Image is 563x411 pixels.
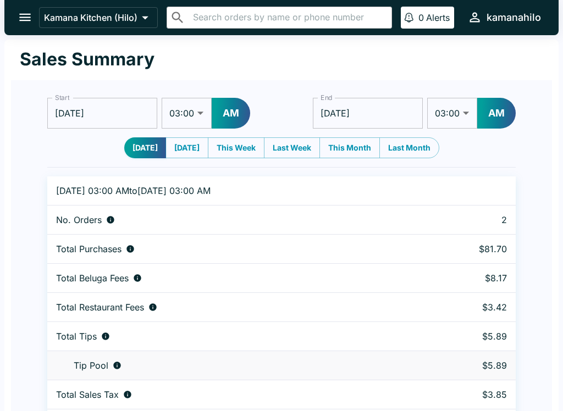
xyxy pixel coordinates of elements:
p: Total Purchases [56,243,122,254]
div: Aggregate order subtotals [56,243,399,254]
p: Kamana Kitchen (Hilo) [44,12,137,23]
input: Choose date, selected date is Oct 11, 2025 [47,98,157,129]
div: Fees paid by diners to restaurant [56,302,399,313]
button: This Week [208,137,264,158]
button: This Month [319,137,380,158]
button: [DATE] [124,137,166,158]
p: $3.85 [416,389,507,400]
div: Combined individual and pooled tips [56,331,399,342]
input: Search orders by name or phone number [190,10,387,25]
p: Total Sales Tax [56,389,119,400]
p: Total Tips [56,331,97,342]
button: AM [212,98,250,129]
p: $81.70 [416,243,507,254]
button: kamanahilo [463,5,545,29]
p: $5.89 [416,331,507,342]
p: Alerts [426,12,450,23]
p: Total Restaurant Fees [56,302,144,313]
p: $5.89 [416,360,507,371]
p: 0 [418,12,424,23]
div: Sales tax paid by diners [56,389,399,400]
label: Start [55,93,69,102]
p: No. Orders [56,214,102,225]
button: open drawer [11,3,39,31]
div: kamanahilo [487,11,541,24]
button: Kamana Kitchen (Hilo) [39,7,158,28]
p: $8.17 [416,273,507,284]
p: [DATE] 03:00 AM to [DATE] 03:00 AM [56,185,399,196]
p: Tip Pool [74,360,108,371]
button: Last Month [379,137,439,158]
input: Choose date, selected date is Oct 12, 2025 [313,98,423,129]
button: AM [477,98,516,129]
p: 2 [416,214,507,225]
label: End [321,93,333,102]
p: $3.42 [416,302,507,313]
p: Total Beluga Fees [56,273,129,284]
div: Tips unclaimed by a waiter [56,360,399,371]
div: Number of orders placed [56,214,399,225]
div: Fees paid by diners to Beluga [56,273,399,284]
button: Last Week [264,137,320,158]
button: [DATE] [165,137,208,158]
h1: Sales Summary [20,48,154,70]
